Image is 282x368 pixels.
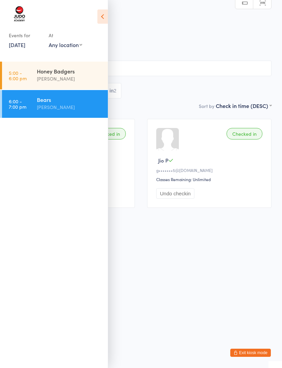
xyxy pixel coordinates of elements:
div: Bears [37,96,102,103]
span: ACPE - Sports Hall [10,38,261,44]
div: 2 [114,88,116,93]
div: Classes Remaining: Unlimited [156,176,264,182]
a: 5:00 -6:00 pmHoney Badgers[PERSON_NAME] [2,62,108,89]
time: 6:00 - 7:00 pm [9,99,26,109]
div: [PERSON_NAME] [37,103,102,111]
div: Checked in [227,128,262,139]
img: The Judo Way of Life Academy [7,5,32,23]
span: Judo [10,44,272,51]
h2: Bears Check-in [10,9,272,21]
span: [DATE] 6:00pm [10,24,261,31]
div: At [49,30,82,41]
input: Search [10,61,272,76]
button: Undo checkin [156,188,194,199]
a: [DATE] [9,41,25,48]
div: Any location [49,41,82,48]
div: Events for [9,30,42,41]
span: Jio P [158,157,168,164]
div: Honey Badgers [37,67,102,75]
span: [PERSON_NAME] [10,31,261,38]
div: Check in time (DESC) [216,102,272,109]
div: g•••••••5@[DOMAIN_NAME] [156,167,264,173]
div: [PERSON_NAME] [37,75,102,83]
label: Sort by [199,103,214,109]
button: Exit kiosk mode [230,349,271,357]
a: 6:00 -7:00 pmBears[PERSON_NAME] [2,90,108,118]
time: 5:00 - 6:00 pm [9,70,27,81]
